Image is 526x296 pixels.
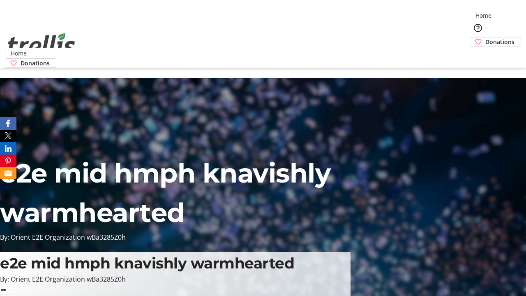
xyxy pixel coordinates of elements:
[470,20,486,36] button: Help
[5,24,78,65] img: Orient E2E Organization wBa3285Z0h's Logo
[485,37,514,46] span: Donations
[21,59,50,67] span: Donations
[5,58,56,68] a: Donations
[11,49,27,58] span: Home
[470,46,486,63] button: Cart
[475,11,491,20] span: Home
[470,11,496,20] a: Home
[5,49,32,58] a: Home
[470,37,521,46] a: Donations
